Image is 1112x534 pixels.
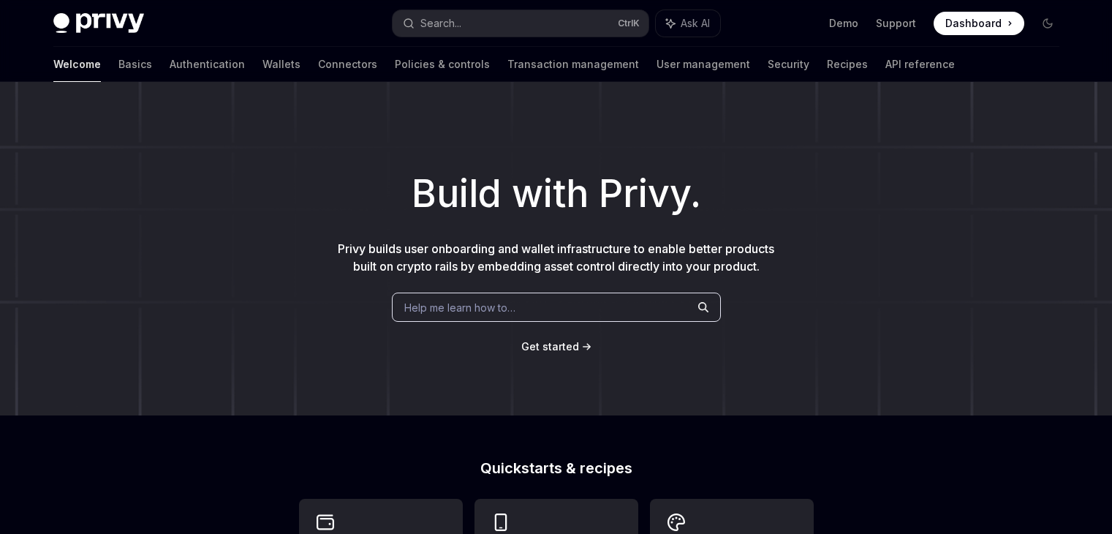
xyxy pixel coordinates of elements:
a: Recipes [827,47,868,82]
a: Support [876,16,916,31]
span: Dashboard [945,16,1002,31]
a: User management [657,47,750,82]
a: Dashboard [934,12,1024,35]
span: Privy builds user onboarding and wallet infrastructure to enable better products built on crypto ... [338,241,774,274]
button: Search...CtrlK [393,10,648,37]
span: Help me learn how to… [404,300,515,315]
button: Toggle dark mode [1036,12,1059,35]
a: Demo [829,16,858,31]
img: dark logo [53,13,144,34]
h1: Build with Privy. [23,165,1089,222]
a: Security [768,47,809,82]
span: Ask AI [681,16,710,31]
a: Basics [118,47,152,82]
div: Search... [420,15,461,32]
a: Authentication [170,47,245,82]
h2: Quickstarts & recipes [299,461,814,475]
span: Ctrl K [618,18,640,29]
a: Get started [521,339,579,354]
a: Transaction management [507,47,639,82]
a: API reference [885,47,955,82]
span: Get started [521,340,579,353]
a: Wallets [262,47,300,82]
a: Welcome [53,47,101,82]
a: Connectors [318,47,377,82]
a: Policies & controls [395,47,490,82]
button: Ask AI [656,10,720,37]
